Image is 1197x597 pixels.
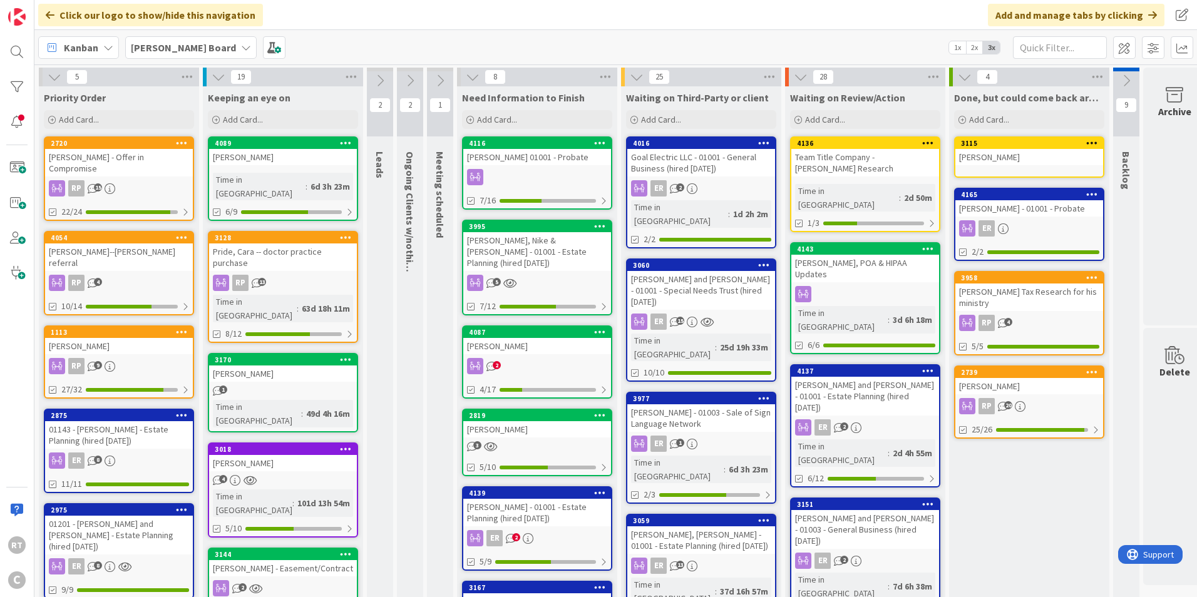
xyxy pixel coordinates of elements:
div: 4137 [797,367,939,375]
div: 3151 [791,499,939,510]
div: RP [45,358,193,374]
span: 28 [813,69,834,84]
span: 2 [399,98,421,113]
span: 9/9 [61,583,73,596]
span: : [888,446,890,460]
div: Archive [1158,104,1191,119]
span: 5/10 [225,522,242,535]
div: RP [45,275,193,291]
div: ER [650,436,667,452]
div: 2975 [51,506,193,514]
div: 2819 [469,411,611,420]
a: 3977[PERSON_NAME] - 01003 - Sale of Sign Language NetworkERTime in [GEOGRAPHIC_DATA]:6d 3h 23m2/3 [626,392,776,504]
div: Add and manage tabs by clicking [988,4,1164,26]
div: 3144[PERSON_NAME] - Easement/Contract [209,549,357,576]
div: [PERSON_NAME] - 01001 - Probate [955,200,1103,217]
span: 22/24 [61,205,82,218]
span: 27/32 [61,383,82,396]
span: 1/3 [808,217,819,230]
span: 5/9 [480,555,491,568]
div: [PERSON_NAME] [463,338,611,354]
div: 3144 [215,550,357,559]
div: ER [955,220,1103,237]
span: Waiting on Third-Party or client [626,91,769,104]
span: 4/17 [480,383,496,396]
span: 25/26 [972,423,992,436]
span: 2 [493,361,501,369]
div: 2819 [463,410,611,421]
div: 2739[PERSON_NAME] [955,367,1103,394]
div: 4116 [463,138,611,149]
a: 4054[PERSON_NAME]--[PERSON_NAME] referralRP10/14 [44,231,194,315]
span: Support [25,2,56,17]
span: 3 [473,441,481,449]
span: 9 [94,361,102,369]
div: 4136Team Title Company - [PERSON_NAME] Research [791,138,939,176]
div: 2819[PERSON_NAME] [463,410,611,437]
div: 3128Pride, Cara -- doctor practice purchase [209,232,357,271]
div: 4087 [463,327,611,338]
span: Add Card... [223,114,263,125]
span: : [724,462,726,476]
div: 3151[PERSON_NAME] and [PERSON_NAME] - 01003 - General Business (hired [DATE]) [791,499,939,549]
div: 2d 50m [901,191,935,205]
div: 4143[PERSON_NAME], POA & HIPAA Updates [791,243,939,282]
div: 4087[PERSON_NAME] [463,327,611,354]
div: 3060 [633,261,775,270]
span: 15 [676,317,684,325]
div: ER [814,419,831,436]
div: 01143 - [PERSON_NAME] - Estate Planning (hired [DATE]) [45,421,193,449]
div: ER [650,314,667,330]
span: 13 [258,278,266,286]
div: 3977 [633,394,775,403]
div: 4054[PERSON_NAME]--[PERSON_NAME] referral [45,232,193,271]
div: 3060[PERSON_NAME] and [PERSON_NAME] - 01001 - Special Needs Trust (hired [DATE]) [627,260,775,310]
div: 7d 6h 38m [890,579,935,593]
span: 6/6 [808,339,819,352]
span: 2 [369,98,391,113]
div: 2875 [51,411,193,420]
div: 3018 [209,444,357,455]
div: 3977[PERSON_NAME] - 01003 - Sale of Sign Language Network [627,393,775,432]
div: 4089[PERSON_NAME] [209,138,357,165]
div: 297501201 - [PERSON_NAME] and [PERSON_NAME] - Estate Planning (hired [DATE]) [45,504,193,554]
div: [PERSON_NAME] 01001 - Probate [463,149,611,165]
a: 2720[PERSON_NAME] - Offer in CompromiseRP22/24 [44,136,194,221]
div: 2720 [45,138,193,149]
span: 2 [239,583,247,591]
span: Backlog [1120,151,1133,190]
a: 4139[PERSON_NAME] - 01001 - Estate Planning (hired [DATE])ER5/9 [462,486,612,571]
div: 3977 [627,393,775,404]
div: ER [463,530,611,546]
div: 3128 [209,232,357,243]
div: RP [45,180,193,196]
div: 3115 [955,138,1103,149]
div: Time in [GEOGRAPHIC_DATA] [213,173,306,200]
a: 4165[PERSON_NAME] - 01001 - ProbateER2/2 [954,188,1104,261]
div: ER [650,558,667,574]
div: [PERSON_NAME] and [PERSON_NAME] - 01001 - Estate Planning (hired [DATE]) [791,377,939,416]
div: 4136 [797,139,939,148]
div: RP [68,358,85,374]
span: Add Card... [805,114,845,125]
span: Add Card... [641,114,681,125]
span: 4 [94,278,102,286]
div: Goal Electric LLC - 01001 - General Business (hired [DATE]) [627,149,775,176]
div: RT [8,536,26,554]
b: [PERSON_NAME] Board [131,41,236,54]
a: 4116[PERSON_NAME] 01001 - Probate7/16 [462,136,612,210]
span: 6/12 [808,472,824,485]
div: ER [68,452,85,469]
div: [PERSON_NAME] [209,365,357,382]
div: RP [979,315,995,331]
div: 4089 [215,139,357,148]
div: [PERSON_NAME], Nike & [PERSON_NAME] - 01001 - Estate Planning (hired [DATE]) [463,232,611,271]
div: 3995 [463,221,611,232]
span: 1 [429,98,451,113]
div: 4054 [45,232,193,243]
span: 8 [94,561,102,569]
div: Time in [GEOGRAPHIC_DATA] [631,200,728,228]
div: 1113 [51,328,193,337]
span: : [888,313,890,327]
div: [PERSON_NAME]--[PERSON_NAME] referral [45,243,193,271]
